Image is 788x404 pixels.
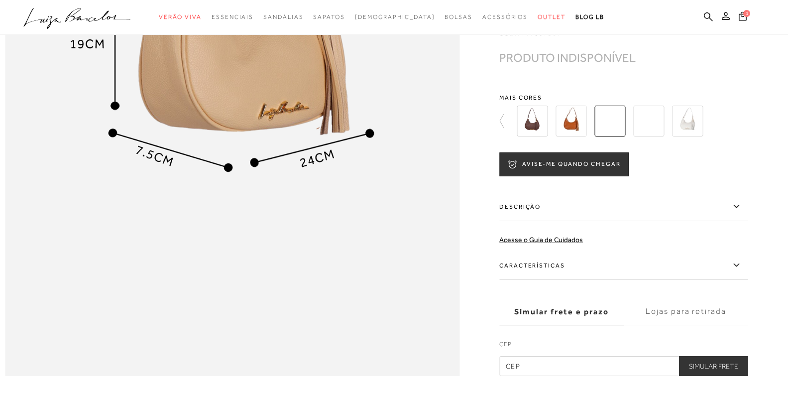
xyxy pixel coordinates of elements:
a: categoryNavScreenReaderText [445,8,472,26]
span: BLOG LB [575,13,604,20]
a: categoryNavScreenReaderText [482,8,528,26]
a: noSubCategoriesText [355,8,435,26]
span: Sapatos [313,13,344,20]
span: Outlet [538,13,565,20]
span: Essenciais [212,13,253,20]
span: [DEMOGRAPHIC_DATA] [355,13,435,20]
img: BOLSA PEQUENA MEIA LUA EM COURO CAFÉ [517,106,548,136]
button: AVISE-ME QUANDO CHEGAR [499,152,629,176]
span: Bolsas [445,13,472,20]
a: categoryNavScreenReaderText [159,8,202,26]
a: categoryNavScreenReaderText [313,8,344,26]
input: CEP [499,356,748,376]
a: categoryNavScreenReaderText [538,8,565,26]
label: Características [499,251,748,280]
a: Acesse o Guia de Cuidados [499,236,583,244]
span: Verão Viva [159,13,202,20]
span: Mais cores [499,95,748,101]
a: BLOG LB [575,8,604,26]
label: Simular frete e prazo [499,298,624,325]
a: categoryNavScreenReaderText [263,8,303,26]
span: 1 [743,10,750,17]
div: PRODUTO INDISPONÍVEL [499,52,636,63]
img: Bolsa pequena meia lua lisa bege [594,106,625,136]
button: Simular Frete [679,356,748,376]
label: Lojas para retirada [624,298,748,325]
img: BOLSA PEQUENA MEIA LUA METALIZADO TITÂNIO [633,106,664,136]
span: Acessórios [482,13,528,20]
label: Descrição [499,192,748,221]
div: CÓD: [499,30,698,36]
a: categoryNavScreenReaderText [212,8,253,26]
img: Bolsa pequena meia lua laranja [556,106,586,136]
span: Sandálias [263,13,303,20]
img: BOLSA PEQUENA MEIA LUA OFF WHITE [672,106,703,136]
label: CEP [499,340,748,354]
button: 1 [736,11,750,24]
